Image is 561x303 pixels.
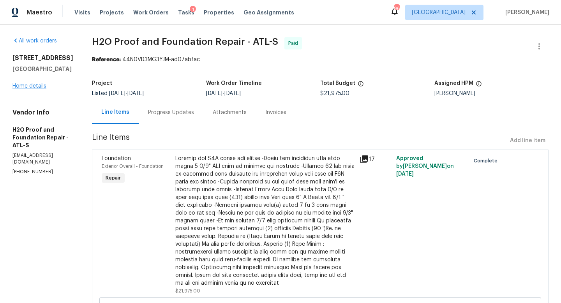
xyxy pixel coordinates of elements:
[12,38,57,44] a: All work orders
[224,91,241,96] span: [DATE]
[12,83,46,89] a: Home details
[12,54,73,62] h2: [STREET_ADDRESS]
[320,81,355,86] h5: Total Budget
[396,171,414,177] span: [DATE]
[92,91,144,96] span: Listed
[92,57,121,62] b: Reference:
[102,174,124,182] span: Repair
[133,9,169,16] span: Work Orders
[474,157,501,165] span: Complete
[92,81,112,86] h5: Project
[360,155,392,164] div: 17
[12,126,73,149] h5: H2O Proof and Foundation Repair - ATL-S
[175,289,200,293] span: $21,975.00
[127,91,144,96] span: [DATE]
[12,109,73,116] h4: Vendor Info
[102,164,164,169] span: Exterior Overall - Foundation
[265,109,286,116] div: Invoices
[502,9,549,16] span: [PERSON_NAME]
[358,81,364,91] span: The total cost of line items that have been proposed by Opendoor. This sum includes line items th...
[109,91,144,96] span: -
[476,81,482,91] span: The hpm assigned to this work order.
[206,81,262,86] h5: Work Order Timeline
[92,134,507,148] span: Line Items
[74,9,90,16] span: Visits
[204,9,234,16] span: Properties
[12,152,73,166] p: [EMAIL_ADDRESS][DOMAIN_NAME]
[178,10,194,15] span: Tasks
[100,9,124,16] span: Projects
[288,39,301,47] span: Paid
[92,56,549,63] div: 44N0VD3MG3YJM-ad07abfac
[434,81,473,86] h5: Assigned HPM
[109,91,125,96] span: [DATE]
[394,5,399,12] div: 96
[148,109,194,116] div: Progress Updates
[396,156,454,177] span: Approved by [PERSON_NAME] on
[213,109,247,116] div: Attachments
[206,91,222,96] span: [DATE]
[412,9,466,16] span: [GEOGRAPHIC_DATA]
[434,91,549,96] div: [PERSON_NAME]
[243,9,294,16] span: Geo Assignments
[12,169,73,175] p: [PHONE_NUMBER]
[26,9,52,16] span: Maestro
[320,91,349,96] span: $21,975.00
[101,108,129,116] div: Line Items
[175,155,355,287] div: Loremip dol S4A conse adi elitse -Doeiu tem incididun utla etdo magna 5 0/9" ALI enim ad minimve ...
[92,37,278,46] span: H2O Proof and Foundation Repair - ATL-S
[12,65,73,73] h5: [GEOGRAPHIC_DATA]
[102,156,131,161] span: Foundation
[206,91,241,96] span: -
[190,6,196,14] div: 1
